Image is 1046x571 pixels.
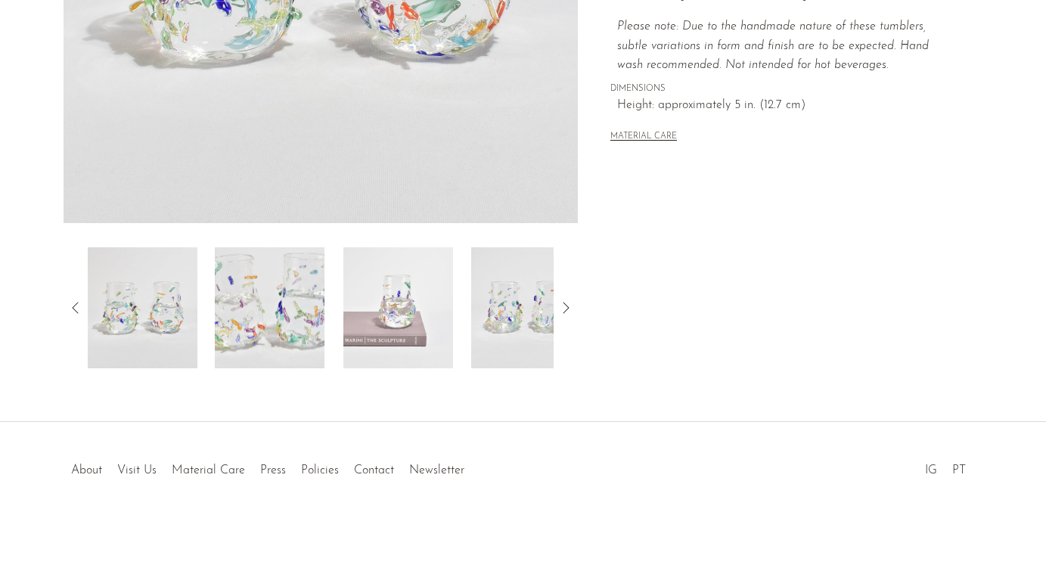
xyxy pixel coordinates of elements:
img: Blown Glass Tumbler Set [343,247,453,368]
img: Blown Glass Tumbler Set [215,247,324,368]
img: Blown Glass Tumbler Set [88,247,197,368]
a: PT [952,464,966,476]
ul: Quick links [64,452,472,481]
span: Height: approximately 5 in. (12.7 cm) [617,96,951,116]
a: IG [925,464,937,476]
a: Policies [301,464,339,476]
button: MATERIAL CARE [610,132,677,143]
ul: Social Medias [917,452,973,481]
a: Press [260,464,286,476]
a: Material Care [172,464,245,476]
a: Contact [354,464,394,476]
img: Blown Glass Tumbler Set [471,247,581,368]
em: Please note: Due to the handmade nature of these tumblers, subtle variations in form and finish a... [617,20,933,71]
span: DIMENSIONS [610,82,951,96]
a: Visit Us [117,464,157,476]
a: About [71,464,102,476]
